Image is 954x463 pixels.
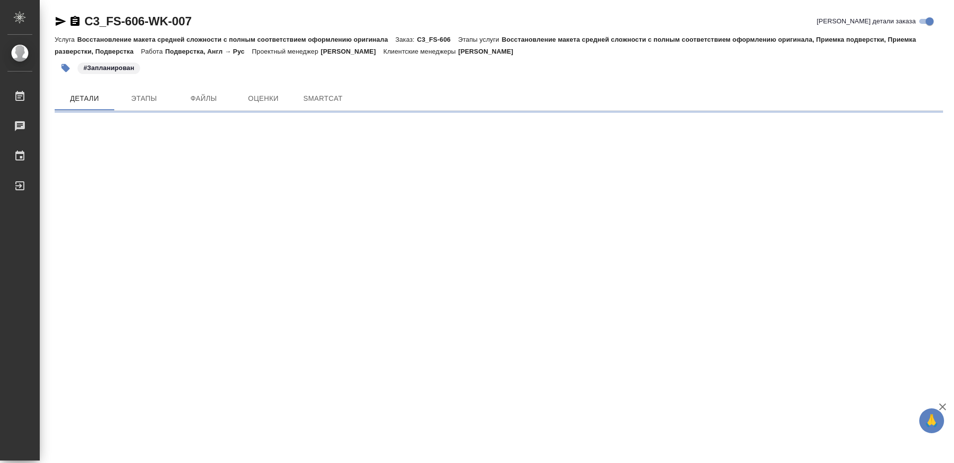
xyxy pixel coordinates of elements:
p: [PERSON_NAME] [458,48,521,55]
span: 🙏 [923,410,940,431]
span: Оценки [239,92,287,105]
p: [PERSON_NAME] [321,48,384,55]
p: Клиентские менеджеры [383,48,458,55]
span: Этапы [120,92,168,105]
span: Файлы [180,92,228,105]
p: Восстановление макета средней сложности с полным соответствием оформлению оригинала, Приемка подв... [55,36,916,55]
span: Запланирован [77,63,141,72]
p: C3_FS-606 [417,36,458,43]
p: Восстановление макета средней сложности с полным соответствием оформлению оригинала [77,36,395,43]
button: Скопировать ссылку для ЯМессенджера [55,15,67,27]
button: 🙏 [919,408,944,433]
p: #Запланирован [83,63,134,73]
p: Заказ: [396,36,417,43]
p: Проектный менеджер [252,48,320,55]
p: Подверстка, Англ → Рус [165,48,252,55]
p: Этапы услуги [458,36,502,43]
button: Добавить тэг [55,57,77,79]
p: Услуга [55,36,77,43]
span: SmartCat [299,92,347,105]
a: C3_FS-606-WK-007 [84,14,192,28]
button: Скопировать ссылку [69,15,81,27]
p: Работа [141,48,165,55]
span: Детали [61,92,108,105]
span: [PERSON_NAME] детали заказа [817,16,916,26]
